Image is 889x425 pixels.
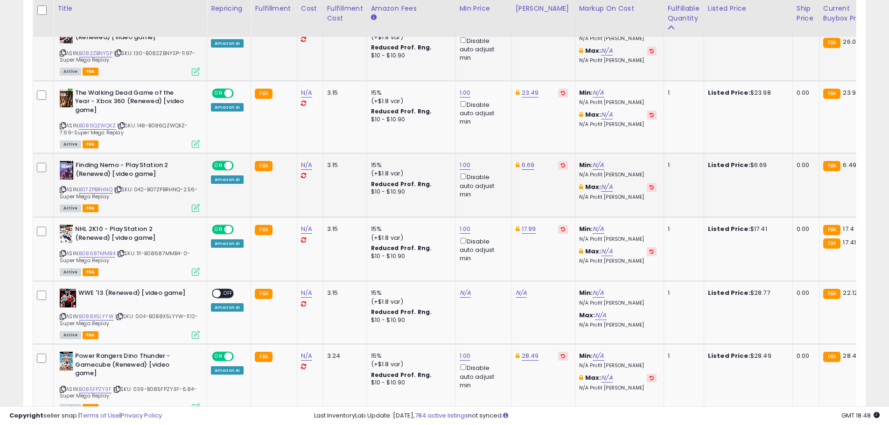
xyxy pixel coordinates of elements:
[79,122,116,130] a: B086QZWQKZ
[585,182,602,191] b: Max:
[79,49,112,57] a: B082ZBNYSP
[255,89,272,99] small: FBA
[213,89,224,97] span: ON
[460,224,471,234] a: 1.00
[255,352,272,362] small: FBA
[60,25,200,75] div: ASIN:
[668,4,700,23] div: Fulfillable Quantity
[593,88,604,98] a: N/A
[460,4,508,14] div: Min Price
[797,289,812,297] div: 0.00
[843,351,860,360] span: 28.49
[121,411,162,420] a: Privacy Policy
[60,352,73,370] img: 61SpNGEm-QL._SL40_.jpg
[221,290,236,298] span: OFF
[213,226,224,234] span: ON
[797,161,812,169] div: 0.00
[460,35,504,63] div: Disable auto adjust min
[823,161,840,171] small: FBA
[327,89,360,97] div: 3.15
[460,236,504,263] div: Disable auto adjust min
[76,161,189,181] b: Finding Nemo - PlayStation 2 (Renewed) [video game]
[823,4,871,23] div: Current Buybox Price
[585,373,602,382] b: Max:
[601,373,612,383] a: N/A
[60,161,73,180] img: 41Z-QdIKDkL._SL40_.jpg
[460,88,471,98] a: 1.00
[460,362,504,390] div: Disable auto adjust min
[708,4,789,14] div: Listed Price
[60,268,81,276] span: All listings currently available for purchase on Amazon
[797,352,812,360] div: 0.00
[211,366,244,375] div: Amazon AI
[60,289,200,338] div: ASIN:
[371,89,448,97] div: 15%
[797,4,815,23] div: Ship Price
[211,103,244,111] div: Amazon AI
[371,371,432,379] b: Reduced Prof. Rng.
[327,225,360,233] div: 3.15
[579,35,657,42] p: N/A Profit [PERSON_NAME]
[585,110,602,119] b: Max:
[843,224,854,233] span: 17.4
[579,362,657,369] p: N/A Profit [PERSON_NAME]
[371,234,448,242] div: (+$1.8 var)
[213,162,224,170] span: ON
[843,238,856,247] span: 17.41
[79,250,115,258] a: B08687MMB4
[60,204,81,212] span: All listings currently available for purchase on Amazon
[823,352,840,362] small: FBA
[255,161,272,171] small: FBA
[80,411,119,420] a: Terms of Use
[823,225,840,235] small: FBA
[301,288,312,298] a: N/A
[60,186,198,200] span: | SKU: 042-B07ZPBRHNQ-2.56-Super Mega Replay
[371,244,432,252] b: Reduced Prof. Rng.
[327,4,363,23] div: Fulfillment Cost
[60,331,81,339] span: All listings currently available for purchase on Amazon
[593,351,604,361] a: N/A
[371,43,432,51] b: Reduced Prof. Rng.
[516,4,571,14] div: [PERSON_NAME]
[668,161,697,169] div: 1
[371,188,448,196] div: $10 - $10.90
[327,352,360,360] div: 3.24
[843,37,858,46] span: 26.01
[516,288,527,298] a: N/A
[60,68,81,76] span: All listings currently available for purchase on Amazon
[9,411,162,420] div: seller snap | |
[668,225,697,233] div: 1
[415,411,468,420] a: 784 active listings
[371,289,448,297] div: 15%
[211,239,244,248] div: Amazon AI
[668,289,697,297] div: 1
[371,298,448,306] div: (+$1.8 var)
[60,385,197,399] span: | SKU: 039-B085FPZY3F-6.84-Super Mega Replay
[601,182,612,192] a: N/A
[708,224,750,233] b: Listed Price:
[823,89,840,99] small: FBA
[83,68,98,76] span: FBA
[579,160,593,169] b: Min:
[232,89,247,97] span: OFF
[371,107,432,115] b: Reduced Prof. Rng.
[371,252,448,260] div: $10 - $10.90
[60,289,76,307] img: 51RFbiAge8L._SL40_.jpg
[371,308,432,316] b: Reduced Prof. Rng.
[823,238,840,249] small: FBA
[579,121,657,128] p: N/A Profit [PERSON_NAME]
[79,313,114,320] a: B088X5LYYW
[522,224,536,234] a: 17.99
[843,288,858,297] span: 22.12
[579,99,657,106] p: N/A Profit [PERSON_NAME]
[371,169,448,178] div: (+$1.8 var)
[708,352,785,360] div: $28.49
[708,351,750,360] b: Listed Price:
[60,140,81,148] span: All listings currently available for purchase on Amazon
[327,289,360,297] div: 3.15
[593,288,604,298] a: N/A
[60,89,73,107] img: 51kl0OzhgAL._SL40_.jpg
[579,172,657,178] p: N/A Profit [PERSON_NAME]
[593,160,604,170] a: N/A
[460,351,471,361] a: 1.00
